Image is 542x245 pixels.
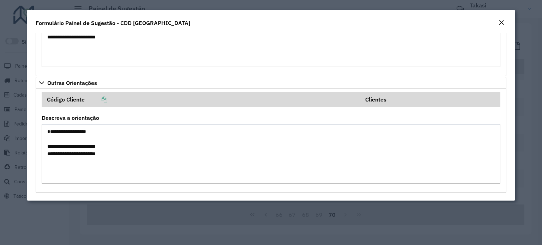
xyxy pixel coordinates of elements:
div: Outras Orientações [36,89,506,193]
th: Clientes [360,92,500,107]
th: Código Cliente [42,92,360,107]
a: Outras Orientações [36,77,506,89]
label: Descreva a orientação [42,114,99,122]
button: Close [496,18,506,27]
em: Fechar [499,20,504,25]
a: Copiar [85,96,107,103]
h4: Formulário Painel de Sugestão - CDD [GEOGRAPHIC_DATA] [36,19,190,27]
span: Outras Orientações [47,80,97,86]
